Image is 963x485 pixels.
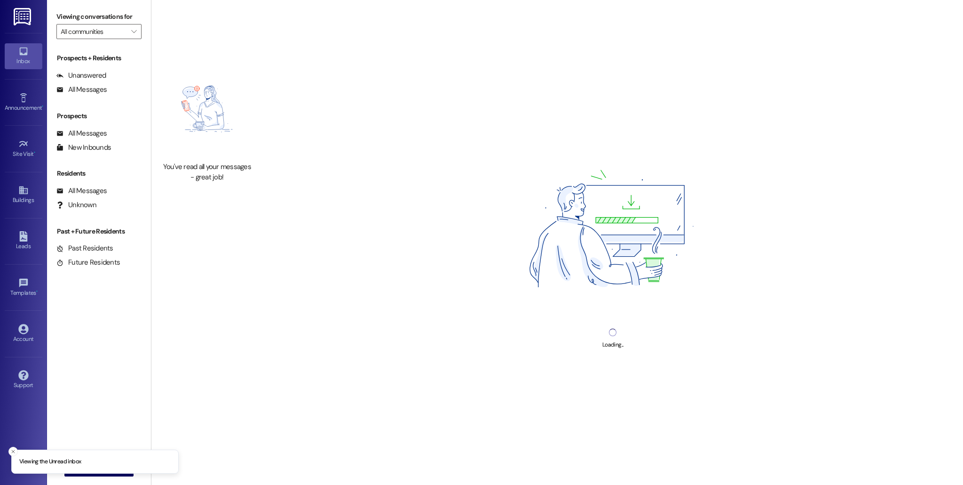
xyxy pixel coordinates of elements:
[34,149,35,156] span: •
[56,9,142,24] label: Viewing conversations for
[5,136,42,162] a: Site Visit •
[47,169,151,178] div: Residents
[131,28,136,35] i: 
[47,53,151,63] div: Prospects + Residents
[61,24,126,39] input: All communities
[162,162,252,182] div: You've read all your messages - great job!
[5,321,42,347] a: Account
[56,186,107,196] div: All Messages
[56,200,96,210] div: Unknown
[19,458,81,466] p: Viewing the Unread inbox
[5,275,42,300] a: Templates •
[602,340,624,350] div: Loading...
[14,8,33,25] img: ResiDesk Logo
[5,43,42,69] a: Inbox
[5,228,42,254] a: Leads
[56,129,107,138] div: All Messages
[5,182,42,208] a: Buildings
[56,258,120,267] div: Future Residents
[56,71,106,81] div: Unanswered
[47,111,151,121] div: Prospects
[42,103,43,110] span: •
[56,143,111,153] div: New Inbounds
[8,447,18,456] button: Close toast
[5,367,42,393] a: Support
[56,85,107,95] div: All Messages
[36,288,38,295] span: •
[47,226,151,236] div: Past + Future Residents
[56,243,113,253] div: Past Residents
[162,60,252,157] img: empty-state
